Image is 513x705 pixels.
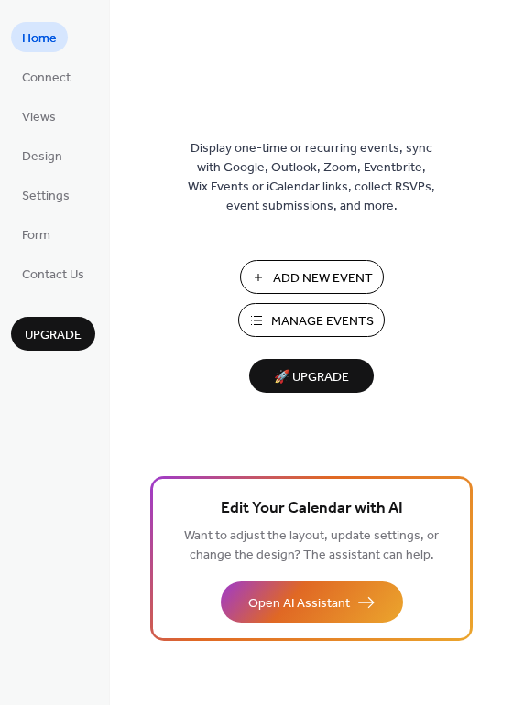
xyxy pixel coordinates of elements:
[273,269,373,288] span: Add New Event
[184,524,439,568] span: Want to adjust the layout, update settings, or change the design? The assistant can help.
[11,22,68,52] a: Home
[221,496,403,522] span: Edit Your Calendar with AI
[260,365,363,390] span: 🚀 Upgrade
[249,359,374,393] button: 🚀 Upgrade
[11,61,82,92] a: Connect
[11,101,67,131] a: Views
[22,266,84,285] span: Contact Us
[22,29,57,49] span: Home
[22,147,62,167] span: Design
[221,581,403,623] button: Open AI Assistant
[22,226,50,245] span: Form
[188,139,435,216] span: Display one-time or recurring events, sync with Google, Outlook, Zoom, Eventbrite, Wix Events or ...
[22,69,71,88] span: Connect
[22,108,56,127] span: Views
[22,187,70,206] span: Settings
[240,260,384,294] button: Add New Event
[11,317,95,351] button: Upgrade
[248,594,350,613] span: Open AI Assistant
[11,179,81,210] a: Settings
[11,258,95,288] a: Contact Us
[238,303,385,337] button: Manage Events
[11,219,61,249] a: Form
[271,312,374,331] span: Manage Events
[25,326,82,345] span: Upgrade
[11,140,73,170] a: Design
